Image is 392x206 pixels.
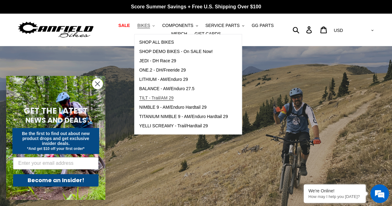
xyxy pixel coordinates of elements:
[308,188,361,193] div: We're Online!
[25,115,86,125] span: NEWS AND DEALS
[159,21,201,30] button: COMPONENTS
[17,20,95,40] img: Canfield Bikes
[139,77,188,82] span: LITHIUM - AM/Enduro 29
[134,103,232,112] a: NIMBLE 9 - AM/Enduro Hardtail 29
[137,23,150,28] span: BIKES
[134,47,232,56] a: SHOP DEMO BIKES - On SALE Now!
[115,21,133,30] a: SALE
[22,131,90,146] span: Be the first to find out about new product drops and get exclusive insider deals.
[139,86,194,91] span: BALANCE - AM/Enduro 27.5
[139,123,208,129] span: YELLI SCREAMY - Trail/Hardtail 29
[252,23,274,28] span: GG PARTS
[195,31,221,37] span: GIFT CARDS
[134,21,158,30] button: BIKES
[139,114,228,119] span: TITANIUM NIMBLE 9 - AM/Enduro Hardtail 29
[134,56,232,66] a: JEDI - DH Race 29
[192,30,224,38] a: GIFT CARDS
[134,121,232,131] a: YELLI SCREAMY - Trail/Hardtail 29
[139,40,174,45] span: SHOP ALL BIKES
[118,23,130,28] span: SALE
[134,66,232,75] a: ONE.2 - DH/Freeride 29
[308,194,361,199] p: How may I help you today?
[249,21,277,30] a: GG PARTS
[202,21,247,30] button: SERVICE PARTS
[134,84,232,94] a: BALANCE - AM/Enduro 27.5
[134,75,232,84] a: LITHIUM - AM/Enduro 29
[162,23,193,28] span: COMPONENTS
[134,94,232,103] a: TILT - Trail/AM 29
[139,105,206,110] span: NIMBLE 9 - AM/Enduro Hardtail 29
[92,78,103,89] button: Close dialog
[171,31,187,37] span: MERCH
[134,38,232,47] a: SHOP ALL BIKES
[139,68,186,73] span: ONE.2 - DH/Freeride 29
[13,157,99,169] input: Enter your email address
[168,30,190,38] a: MERCH
[139,49,213,54] span: SHOP DEMO BIKES - On SALE Now!
[139,58,176,64] span: JEDI - DH Race 29
[139,95,174,101] span: TILT - Trail/AM 29
[205,23,240,28] span: SERVICE PARTS
[24,105,88,116] span: GET THE LATEST
[13,174,99,186] button: Become an Insider!
[134,112,232,121] a: TITANIUM NIMBLE 9 - AM/Enduro Hardtail 29
[27,147,84,151] span: *And get $10 off your first order*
